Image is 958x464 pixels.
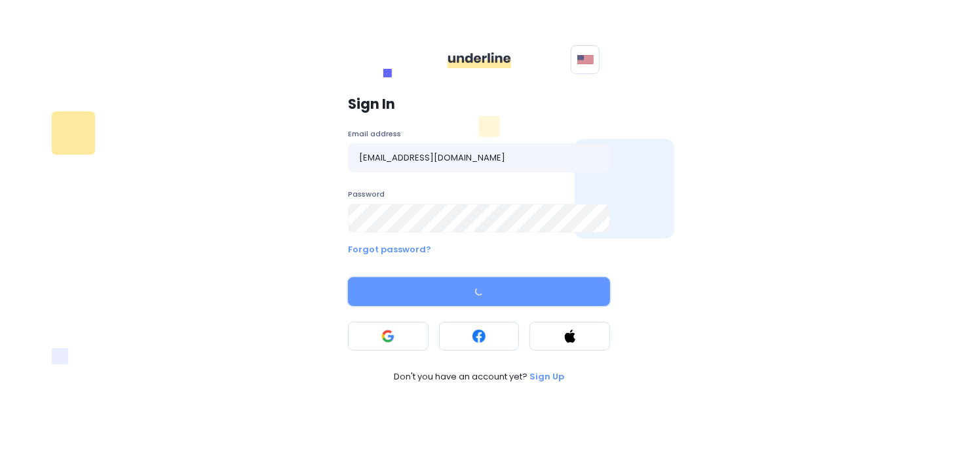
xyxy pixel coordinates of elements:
p: Sign Up [529,370,564,383]
p: Forgot password? [348,243,431,256]
label: Password [348,188,610,201]
img: svg+xml;base64,PHN2ZyB4bWxucz0iaHR0cDovL3d3dy53My5vcmcvMjAwMC9zdmciIHhtbG5zOnhsaW5rPSJodHRwOi8vd3... [577,54,594,65]
input: Enter your email address [348,144,610,172]
label: Email address [348,128,610,140]
a: Forgot password? [348,243,610,256]
span: Don't you have an account yet? [394,370,529,383]
p: Sign In [348,96,610,112]
img: ddgMu+Zv+CXDCfumCWfsmuPlDdRfDDxAd9LAAAAAAElFTkSuQmCC [448,52,511,68]
a: Don't you have an account yet? Sign Up [348,370,610,383]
